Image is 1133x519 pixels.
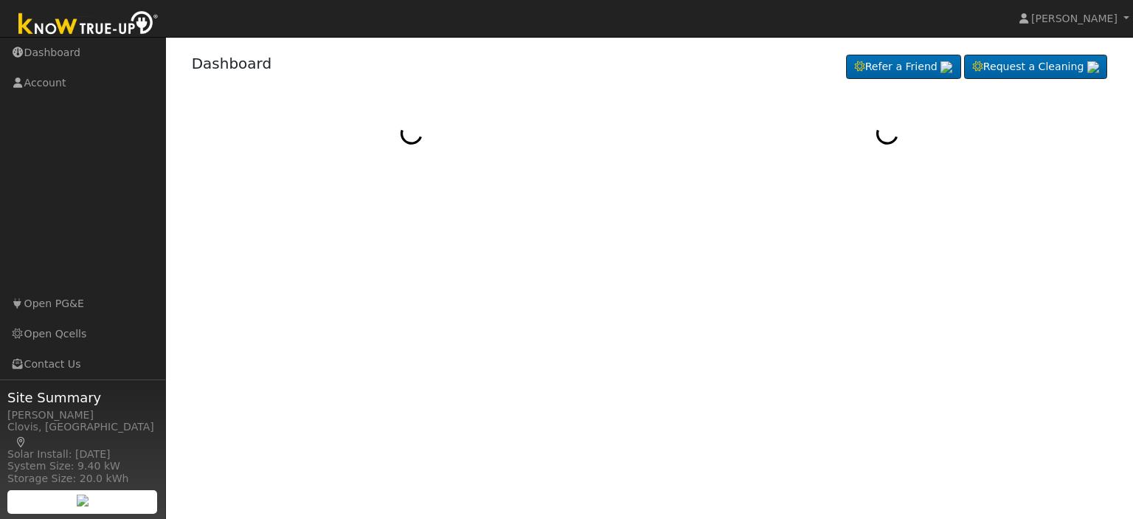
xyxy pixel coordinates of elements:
img: retrieve [77,495,89,506]
div: [PERSON_NAME] [7,408,158,423]
a: Dashboard [192,55,272,72]
span: [PERSON_NAME] [1031,13,1118,24]
div: Solar Install: [DATE] [7,447,158,462]
div: Clovis, [GEOGRAPHIC_DATA] [7,419,158,450]
img: Know True-Up [11,8,166,41]
div: Storage Size: 20.0 kWh [7,471,158,487]
img: retrieve [940,61,952,73]
a: Refer a Friend [846,55,961,80]
div: System Size: 9.40 kW [7,458,158,474]
a: Request a Cleaning [964,55,1107,80]
img: retrieve [1087,61,1099,73]
span: Site Summary [7,388,158,408]
a: Map [15,436,28,448]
